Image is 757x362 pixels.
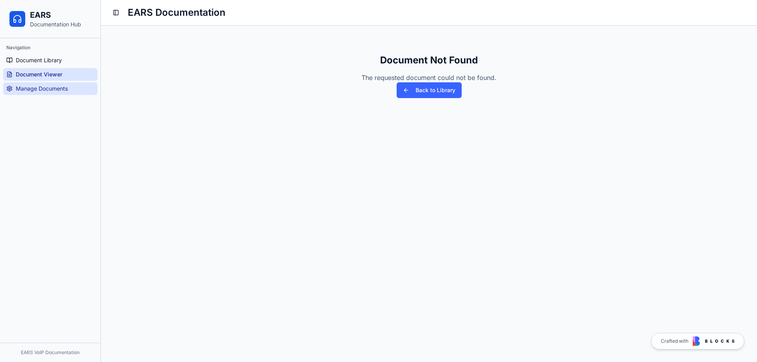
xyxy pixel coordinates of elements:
a: Document Viewer [3,68,97,81]
span: Document Library [16,56,62,64]
a: Back to Library [397,87,462,95]
div: EARS VoIP Documentation [6,349,94,356]
img: Blocks [693,336,735,346]
a: Manage Documents [3,82,97,95]
h2: EARS Documentation [128,6,748,19]
a: Crafted with [651,333,744,349]
span: Document Viewer [16,71,62,78]
h1: EARS [30,9,81,20]
p: The requested document could not be found. [110,73,748,82]
span: Crafted with [661,338,688,344]
a: Document Library [3,54,97,67]
div: Navigation [3,41,97,54]
h2: Document Not Found [110,54,748,67]
span: Manage Documents [16,85,68,93]
button: Back to Library [397,82,462,98]
p: Documentation Hub [30,20,81,28]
